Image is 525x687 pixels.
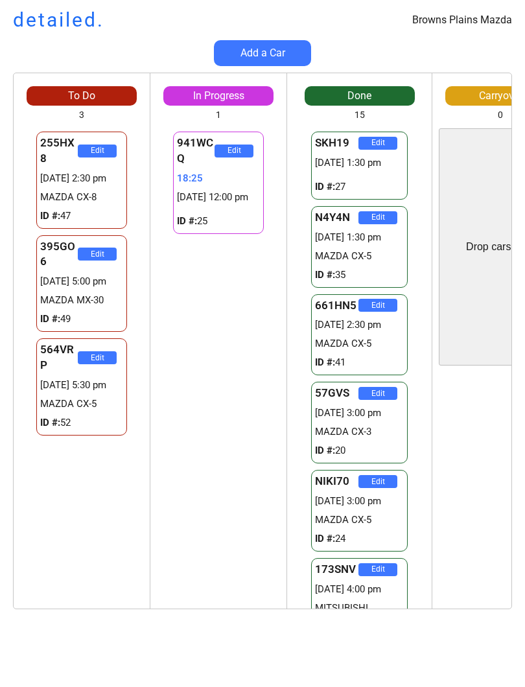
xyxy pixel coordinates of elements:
button: Edit [78,145,117,157]
div: MAZDA CX-5 [315,513,403,527]
div: [DATE] 1:30 pm [315,156,403,170]
div: 24 [315,532,403,546]
strong: ID #: [177,215,197,227]
button: Edit [358,387,397,400]
div: 564VRP [40,342,78,373]
div: 3 [79,109,84,122]
div: N4Y4N [315,210,358,226]
div: 41 [315,356,403,369]
div: MAZDA CX-8 [40,191,123,204]
div: 57GVS [315,386,358,401]
div: 18:25 [177,172,260,185]
div: 49 [40,312,123,326]
div: To Do [27,89,137,103]
strong: ID #: [315,181,335,192]
button: Edit [358,137,397,150]
strong: ID #: [315,269,335,281]
div: MAZDA CX-5 [315,250,403,263]
div: [DATE] 2:30 pm [315,318,403,332]
button: Edit [358,563,397,576]
div: MAZDA MX-30 [40,294,123,307]
div: [DATE] 2:30 pm [40,172,123,185]
button: Edit [78,351,117,364]
div: Done [305,89,415,103]
div: 20 [315,444,403,458]
div: 0 [498,109,503,122]
div: [DATE] 1:30 pm [315,231,403,244]
button: Edit [358,211,397,224]
div: 27 [315,180,403,194]
div: Browns Plains Mazda [412,13,512,27]
strong: ID #: [315,445,335,456]
div: [DATE] 4:00 pm [315,583,403,596]
div: 35 [315,268,403,282]
div: In Progress [163,89,274,103]
div: [DATE] 3:00 pm [315,495,403,508]
h1: detailed. [13,6,104,34]
div: [DATE] 12:00 pm [177,191,260,204]
div: 255HX8 [40,135,78,167]
strong: ID #: [315,533,335,544]
div: 15 [355,109,365,122]
button: Add a Car [214,40,311,66]
div: 47 [40,209,123,223]
div: 52 [40,416,123,430]
button: Edit [78,248,117,261]
div: 941WCQ [177,135,215,167]
div: MITSUBISHI CHALLENGER [315,601,403,629]
div: [DATE] 5:30 pm [40,378,123,392]
div: MAZDA CX-5 [40,397,123,411]
div: MAZDA CX-3 [315,425,403,439]
button: Edit [215,145,253,157]
div: NIKI70 [315,474,358,489]
div: 25 [177,215,260,228]
button: Edit [358,475,397,488]
div: [DATE] 3:00 pm [315,406,403,420]
div: SKH19 [315,135,358,151]
strong: ID #: [40,210,60,222]
div: 395GO6 [40,239,78,270]
div: [DATE] 5:00 pm [40,275,123,288]
div: 173SNV [315,562,358,577]
strong: ID #: [40,417,60,428]
strong: ID #: [40,313,60,325]
div: 661HN5 [315,298,358,314]
div: 1 [216,109,221,122]
strong: ID #: [315,356,335,368]
button: Edit [358,299,397,312]
div: MAZDA CX-5 [315,337,403,351]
